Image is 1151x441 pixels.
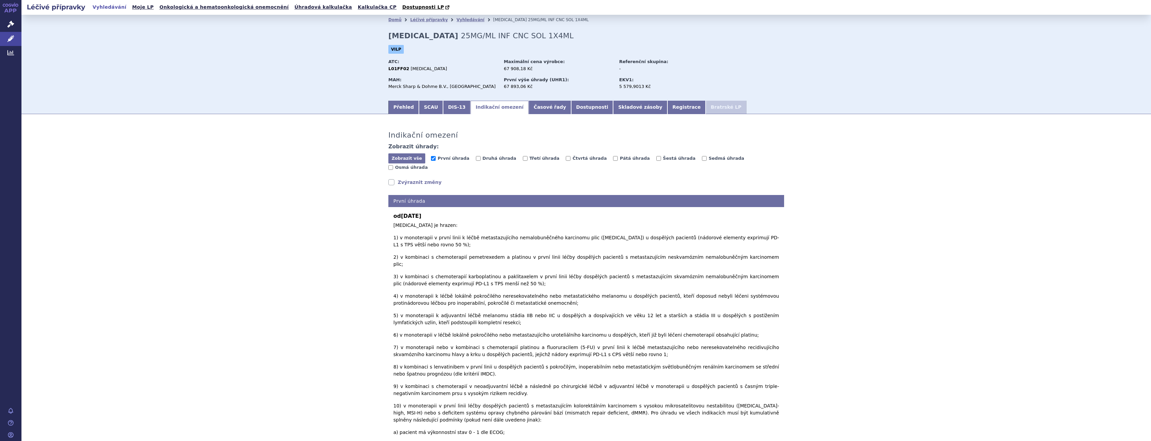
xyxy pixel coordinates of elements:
div: 67 908,18 Kč [504,66,613,72]
span: Zobrazit vše [392,156,422,161]
input: Třetí úhrada [523,156,528,161]
span: VILP [388,45,404,54]
a: Kalkulačka CP [356,3,399,12]
a: Moje LP [130,3,156,12]
a: Přehled [388,101,419,114]
strong: EKV1: [619,77,634,82]
strong: První výše úhrady (UHR1): [504,77,569,82]
div: 5 579,9013 Kč [619,84,695,90]
input: Šestá úhrada [656,156,661,161]
div: 67 893,06 Kč [504,84,613,90]
span: První úhrada [438,156,469,161]
strong: ATC: [388,59,399,64]
input: Druhá úhrada [476,156,481,161]
h4: První úhrada [388,195,784,207]
span: Sedmá úhrada [709,156,744,161]
a: Registrace [667,101,706,114]
a: Zvýraznit změny [388,179,442,186]
span: [DATE] [401,213,421,219]
span: 25MG/ML INF CNC SOL 1X4ML [461,32,573,40]
h3: Indikační omezení [388,131,458,140]
span: Druhá úhrada [483,156,516,161]
strong: Maximální cena výrobce: [504,59,565,64]
a: Úhradová kalkulačka [292,3,354,12]
span: Pátá úhrada [620,156,650,161]
a: Onkologická a hematoonkologická onemocnění [157,3,291,12]
input: První úhrada [431,156,436,161]
a: DIS-13 [443,101,471,114]
b: od [393,212,779,220]
a: Domů [388,17,401,22]
a: Dostupnosti LP [400,3,453,12]
strong: MAH: [388,77,401,82]
a: SCAU [419,101,443,114]
span: Dostupnosti LP [402,4,444,10]
div: Merck Sharp & Dohme B.V., [GEOGRAPHIC_DATA] [388,84,497,90]
span: Třetí úhrada [530,156,560,161]
a: Léčivé přípravky [410,17,448,22]
span: [MEDICAL_DATA] [410,66,447,71]
a: Skladové zásoby [613,101,667,114]
span: 25MG/ML INF CNC SOL 1X4ML [528,17,589,22]
input: Sedmá úhrada [702,156,707,161]
a: Indikační omezení [471,101,529,114]
a: Vyhledávání [456,17,484,22]
input: Čtvrtá úhrada [566,156,570,161]
h2: Léčivé přípravky [21,2,91,12]
a: Vyhledávání [91,3,128,12]
span: Šestá úhrada [663,156,696,161]
h4: Zobrazit úhrady: [388,143,439,150]
span: [MEDICAL_DATA] [493,17,527,22]
div: - [619,66,695,72]
strong: [MEDICAL_DATA] [388,32,458,40]
a: Dostupnosti [571,101,613,114]
span: Čtvrtá úhrada [572,156,607,161]
a: Časové řady [529,101,571,114]
strong: L01FF02 [388,66,409,71]
button: Zobrazit vše [388,153,425,163]
strong: Referenční skupina: [619,59,668,64]
input: Osmá úhrada [388,165,393,170]
input: Pátá úhrada [613,156,618,161]
span: Osmá úhrada [395,165,428,170]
